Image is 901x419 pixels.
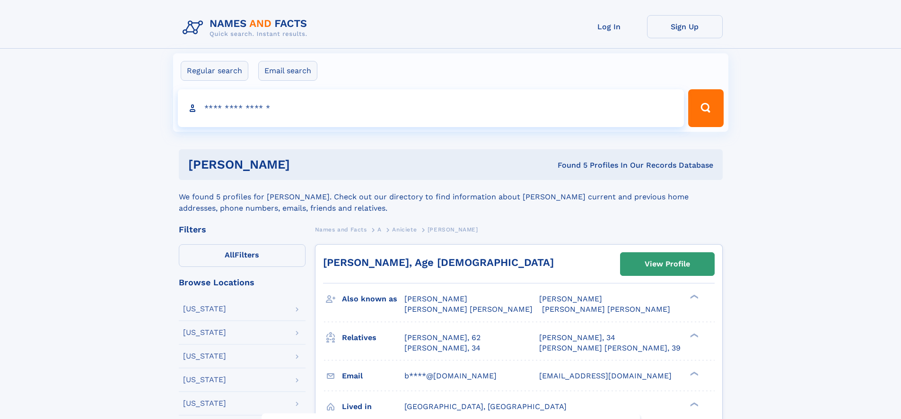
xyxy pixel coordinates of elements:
a: [PERSON_NAME], Age [DEMOGRAPHIC_DATA] [323,257,554,268]
a: [PERSON_NAME], 34 [404,343,481,353]
h3: Relatives [342,330,404,346]
a: Aniciete [392,223,417,235]
div: [US_STATE] [183,376,226,384]
div: We found 5 profiles for [PERSON_NAME]. Check out our directory to find information about [PERSON_... [179,180,723,214]
a: [PERSON_NAME] [PERSON_NAME], 39 [539,343,681,353]
div: Found 5 Profiles In Our Records Database [424,160,713,171]
label: Email search [258,61,317,81]
div: ❯ [688,401,699,407]
div: ❯ [688,370,699,376]
h1: [PERSON_NAME] [188,159,424,171]
div: ❯ [688,332,699,338]
h3: Lived in [342,399,404,415]
span: All [225,250,235,259]
div: [US_STATE] [183,400,226,407]
button: Search Button [688,89,723,127]
a: [PERSON_NAME], 34 [539,333,615,343]
label: Regular search [181,61,248,81]
div: [US_STATE] [183,352,226,360]
a: Names and Facts [315,223,367,235]
span: [PERSON_NAME] [539,294,602,303]
a: View Profile [621,253,714,275]
a: Sign Up [647,15,723,38]
span: [PERSON_NAME] [404,294,467,303]
div: [US_STATE] [183,305,226,313]
span: [PERSON_NAME] [428,226,478,233]
div: Filters [179,225,306,234]
label: Filters [179,244,306,267]
a: [PERSON_NAME], 62 [404,333,481,343]
img: Logo Names and Facts [179,15,315,41]
span: [PERSON_NAME] [PERSON_NAME] [542,305,670,314]
span: [GEOGRAPHIC_DATA], [GEOGRAPHIC_DATA] [404,402,567,411]
a: Log In [571,15,647,38]
span: Aniciete [392,226,417,233]
span: [PERSON_NAME] [PERSON_NAME] [404,305,533,314]
input: search input [178,89,684,127]
div: ❯ [688,294,699,300]
div: Browse Locations [179,278,306,287]
div: [US_STATE] [183,329,226,336]
span: A [377,226,382,233]
span: [EMAIL_ADDRESS][DOMAIN_NAME] [539,371,672,380]
a: A [377,223,382,235]
h3: Also known as [342,291,404,307]
h3: Email [342,368,404,384]
div: View Profile [645,253,690,275]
